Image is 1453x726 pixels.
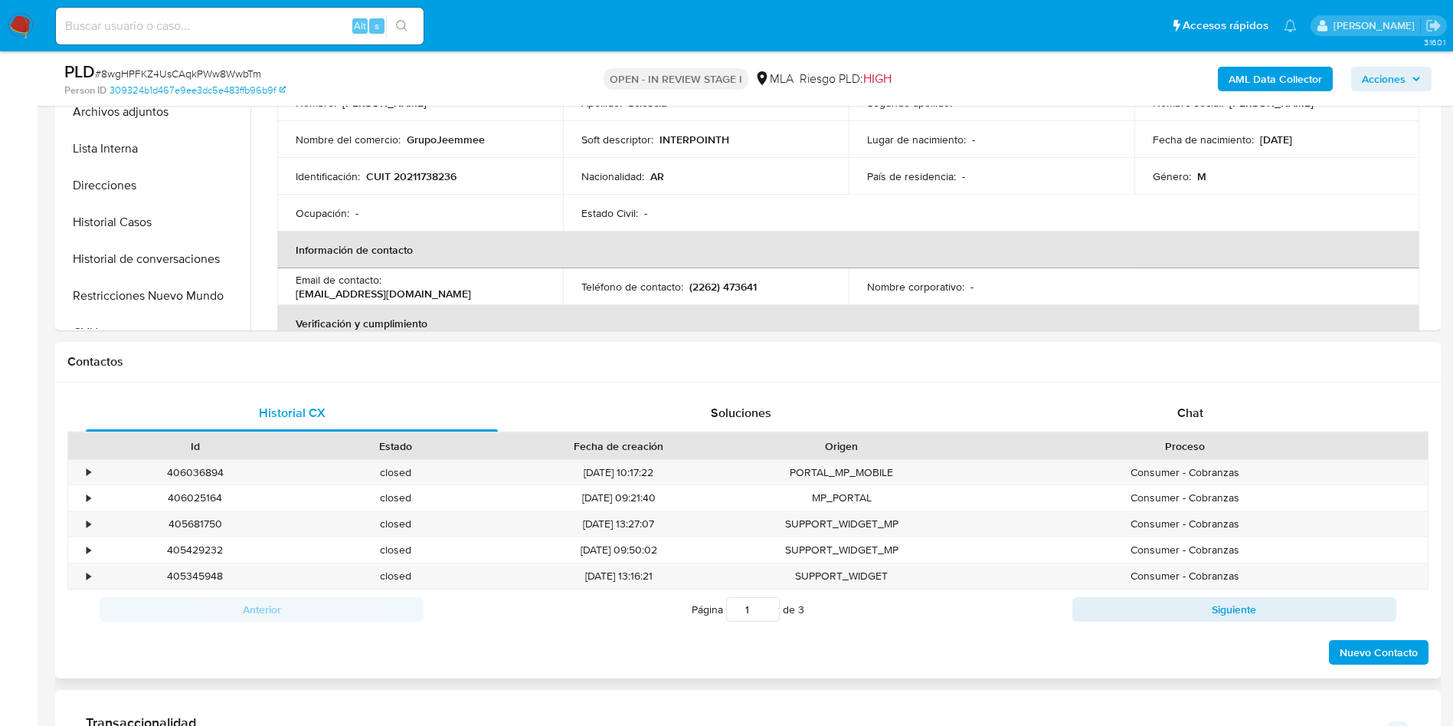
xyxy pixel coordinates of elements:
[942,563,1428,589] div: Consumer - Cobranzas
[1177,404,1203,422] span: Chat
[106,439,285,454] div: Id
[1229,96,1314,110] p: [PERSON_NAME]
[1424,36,1445,48] span: 3.160.1
[100,597,424,622] button: Anterior
[407,133,485,146] p: GrupoJeemmee
[496,563,741,589] div: [DATE] 13:16:21
[1218,67,1333,91] button: AML Data Collector
[962,169,965,183] p: -
[689,280,757,294] p: (2262) 473641
[87,569,90,583] div: •
[581,280,683,294] p: Teléfono de contacto :
[59,94,250,130] button: Archivos adjuntos
[67,354,1428,370] h1: Contactos
[752,439,931,454] div: Origen
[110,84,286,97] a: 309324b1d467e9ee3dc5e483ffb96b9f
[741,511,942,537] div: SUPPORT_WIDGET_MP
[942,460,1428,485] div: Consumer - Cobranzas
[95,537,296,563] div: 405429232
[296,206,349,220] p: Ocupación :
[296,273,381,287] p: Email de contacto :
[800,71,892,87] span: Riesgo PLD:
[59,167,250,204] button: Direcciones
[741,485,942,511] div: MP_PORTAL
[1284,19,1297,32] a: Notificaciones
[87,465,90,480] div: •
[366,169,457,183] p: CUIT 20211738236
[87,517,90,531] div: •
[644,206,647,220] p: -
[259,404,326,422] span: Historial CX
[496,537,741,563] div: [DATE] 09:50:02
[581,169,644,183] p: Nacionalidad :
[59,314,250,351] button: CVU
[581,133,653,146] p: Soft descriptor :
[1260,133,1292,146] p: [DATE]
[95,511,296,537] div: 405681750
[296,511,496,537] div: closed
[277,232,1419,268] th: Información de contacto
[867,280,964,294] p: Nombre corporativo :
[296,563,496,589] div: closed
[496,485,741,511] div: [DATE] 09:21:40
[296,485,496,511] div: closed
[604,68,748,90] p: OPEN - IN REVIEW STAGE I
[1425,18,1442,34] a: Salir
[741,537,942,563] div: SUPPORT_WIDGET_MP
[650,169,664,183] p: AR
[1183,18,1268,34] span: Accesos rápidos
[64,59,95,84] b: PLD
[1340,642,1418,663] span: Nuevo Contacto
[741,460,942,485] div: PORTAL_MP_MOBILE
[59,278,250,314] button: Restricciones Nuevo Mundo
[1229,67,1322,91] b: AML Data Collector
[95,563,296,589] div: 405345948
[354,18,366,33] span: Alt
[867,169,956,183] p: País de residencia :
[1351,67,1432,91] button: Acciones
[741,563,942,589] div: SUPPORT_WIDGET
[59,241,250,278] button: Historial de conversaciones
[692,597,804,622] span: Página de
[1153,169,1191,183] p: Género :
[59,204,250,241] button: Historial Casos
[1197,169,1206,183] p: M
[1153,96,1223,110] p: Nombre social :
[342,96,427,110] p: [PERSON_NAME]
[711,404,771,422] span: Soluciones
[386,15,417,37] button: search-icon
[296,537,496,563] div: closed
[942,511,1428,537] div: Consumer - Cobranzas
[970,280,974,294] p: -
[296,287,471,301] p: [EMAIL_ADDRESS][DOMAIN_NAME]
[375,18,379,33] span: s
[958,96,961,110] p: -
[628,96,667,110] p: Scioscia
[95,66,261,81] span: # 8wgHPFKZ4UsCAqkPWw8WwbTm
[942,537,1428,563] div: Consumer - Cobranzas
[296,96,336,110] p: Nombre :
[1334,18,1420,33] p: valeria.duch@mercadolibre.com
[296,133,401,146] p: Nombre del comercio :
[863,70,892,87] span: HIGH
[953,439,1417,454] div: Proceso
[581,96,622,110] p: Apellido :
[1362,67,1406,91] span: Acciones
[95,460,296,485] div: 406036894
[754,71,794,87] div: MLA
[581,206,638,220] p: Estado Civil :
[972,133,975,146] p: -
[659,133,729,146] p: INTERPOINTH
[87,491,90,505] div: •
[296,169,360,183] p: Identificación :
[56,16,424,36] input: Buscar usuario o caso...
[1329,640,1428,665] button: Nuevo Contacto
[496,460,741,485] div: [DATE] 10:17:22
[1072,597,1396,622] button: Siguiente
[87,543,90,557] div: •
[296,460,496,485] div: closed
[355,206,358,220] p: -
[1153,133,1254,146] p: Fecha de nacimiento :
[496,511,741,537] div: [DATE] 13:27:07
[95,485,296,511] div: 406025164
